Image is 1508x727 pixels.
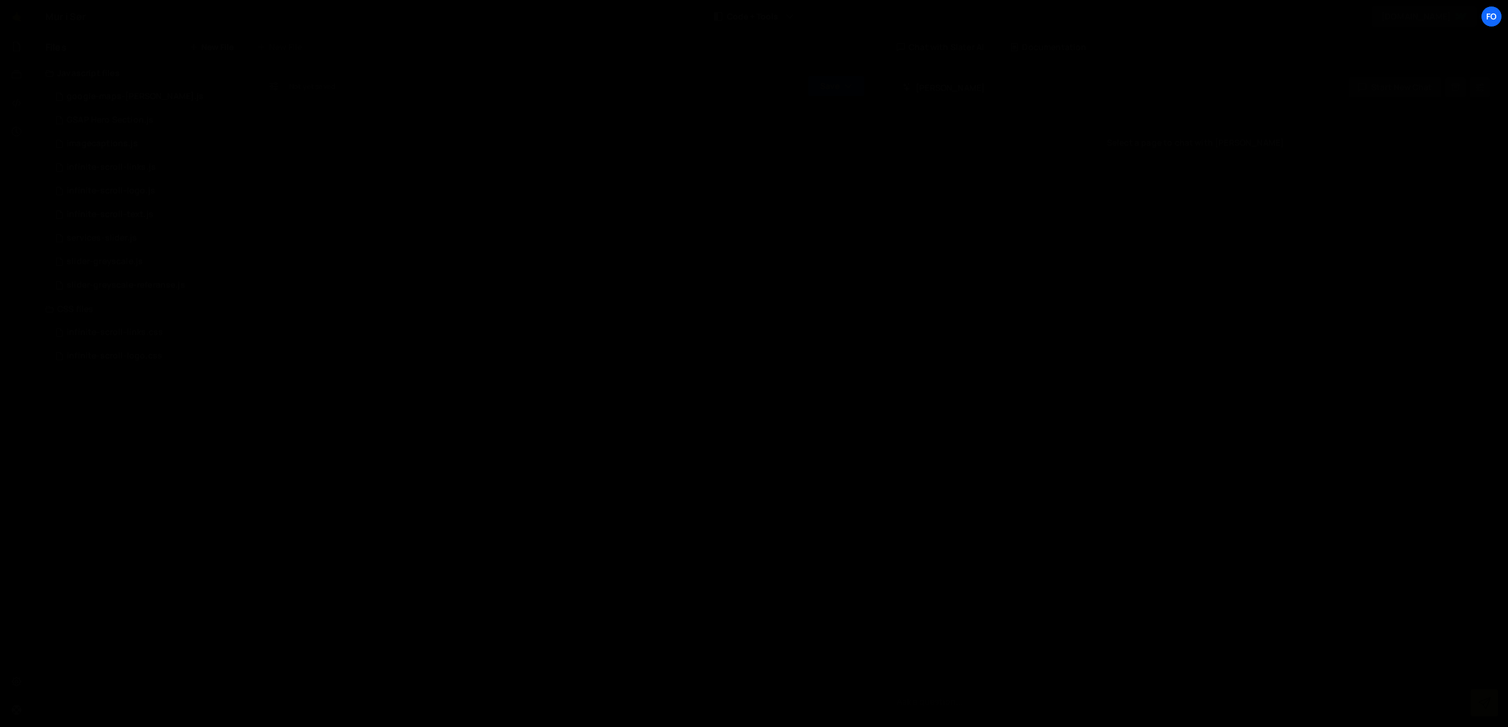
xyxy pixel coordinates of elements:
[1371,6,1477,27] a: [DOMAIN_NAME]
[808,75,865,97] button: Save
[67,327,163,338] div: infinite-scroll-links.css
[45,250,248,274] div: 15856/42354.js
[1481,6,1502,27] a: Fo
[189,42,234,52] button: New File
[1348,77,1442,98] button: Start new chat
[45,156,248,179] div: 15856/45045.js
[289,81,335,91] div: Not yet saved
[45,108,248,132] div: 15856/42251.js
[45,321,248,344] div: 15856/45042.css
[67,256,143,267] div: slider-greyscale.js
[31,61,248,85] div: Javascript files
[67,91,204,102] div: google-maps-[PERSON_NAME].js
[67,351,162,361] div: infinite-scroll-logo.css
[998,33,1098,61] div: Documentation
[67,209,153,220] div: infinite-scroll-text.js
[67,233,137,244] div: services-slider.js
[45,85,248,108] div: 15856/44408.js
[67,162,156,173] div: infinite-scroll-links.js
[45,274,248,297] div: 15856/44486.js
[31,297,248,321] div: CSS files
[67,186,155,196] div: infinite-scroll-logo.js
[704,6,804,27] button: Code + Tools
[45,179,248,203] div: 15856/44475.js
[67,280,185,291] div: slider-greyscale-referanse.js
[67,139,138,149] div: imagecaptions.js
[45,344,248,368] div: 15856/44474.css
[45,41,67,54] h2: Files
[903,82,985,93] h2: [PERSON_NAME]
[257,41,307,53] div: New File
[45,226,248,250] div: 15856/42255.js
[67,115,153,126] div: GSAP Hero Section.js
[2,2,31,31] a: 🤙
[45,203,248,226] div: 15856/42353.js
[885,33,996,61] div: Chat with Slater AI
[45,9,86,24] div: Mur i Sør
[45,132,248,156] div: 15856/44399.js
